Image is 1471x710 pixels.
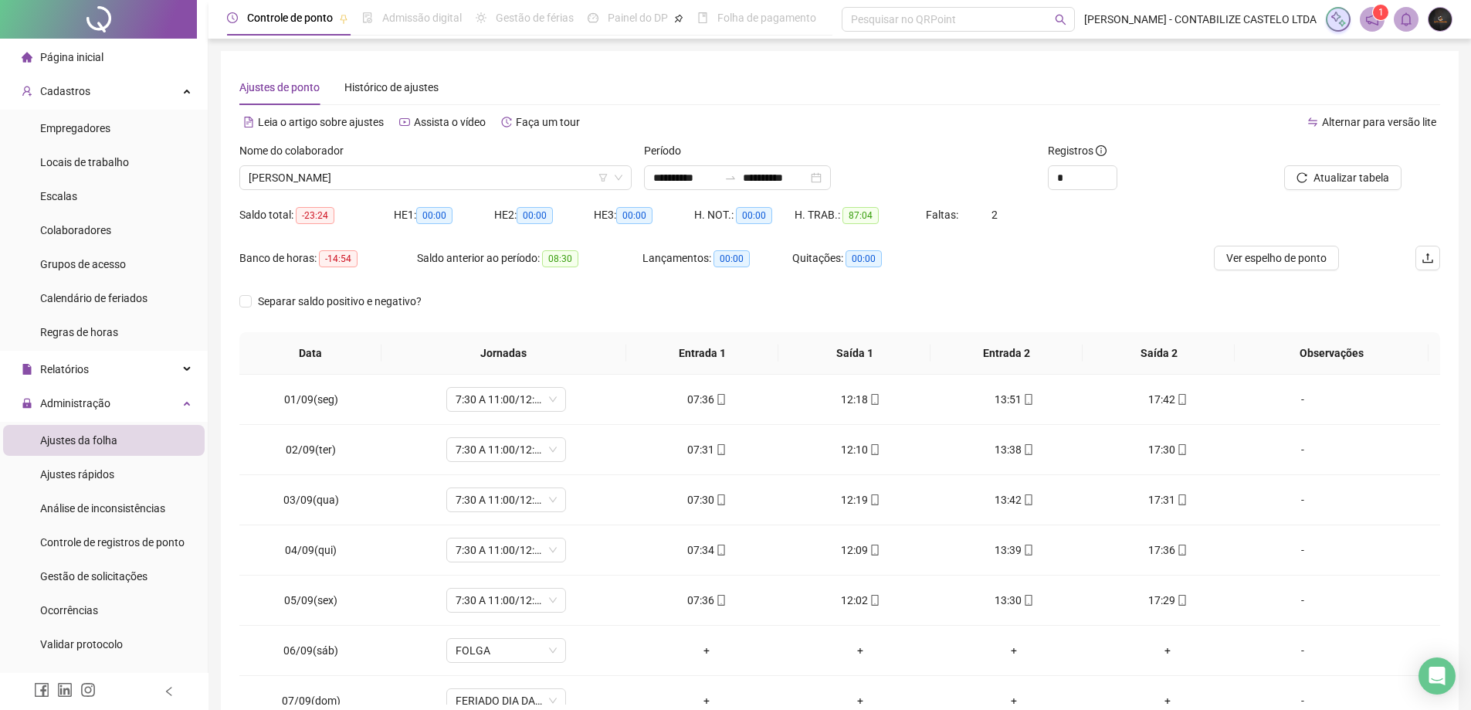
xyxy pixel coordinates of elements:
div: + [950,642,1079,659]
div: 07:34 [642,542,771,559]
th: Data [239,332,381,375]
span: 03/09(qua) [283,494,339,506]
div: 07:30 [642,491,771,508]
span: mobile [714,545,727,555]
th: Entrada 1 [626,332,778,375]
span: Folha de pagamento [717,12,816,24]
span: pushpin [339,14,348,23]
div: + [642,642,771,659]
img: sparkle-icon.fc2bf0ac1784a2077858766a79e2daf3.svg [1330,11,1347,28]
span: clock-circle [227,12,238,23]
span: Controle de ponto [247,12,333,24]
span: 04/09(qui) [285,544,337,556]
span: home [22,52,32,63]
span: 00:00 [517,207,553,224]
span: mobile [868,494,880,505]
span: mobile [714,494,727,505]
div: - [1257,542,1348,559]
span: 7:30 A 11:00/12:30 A 17:30 [456,538,557,562]
span: 1 [1378,7,1384,18]
span: Painel do DP [608,12,668,24]
span: Ajustes rápidos [40,468,114,481]
th: Saída 1 [778,332,930,375]
span: mobile [868,545,880,555]
div: 13:39 [950,542,1079,559]
div: HE 1: [394,206,494,224]
span: mobile [1175,394,1188,405]
span: mobile [1175,595,1188,606]
span: to [724,172,737,184]
div: 17:36 [1103,542,1232,559]
span: 02/09(ter) [286,443,336,456]
span: user-add [22,86,32,97]
div: + [642,692,771,709]
div: Saldo anterior ao período: [417,250,642,267]
div: 07:36 [642,592,771,609]
span: 01/09(seg) [284,393,338,406]
span: 87:04 [842,207,879,224]
div: 12:09 [796,542,925,559]
button: Atualizar tabela [1284,165,1402,190]
span: Gestão de férias [496,12,574,24]
span: Admissão digital [382,12,462,24]
span: mobile [1175,444,1188,455]
span: mobile [1022,545,1034,555]
div: 13:38 [950,441,1079,458]
span: Separar saldo positivo e negativo? [252,293,428,310]
div: 17:42 [1103,391,1232,408]
span: Histórico de ajustes [344,81,439,93]
span: 7:30 A 11:00/12:30 A 17:30 [456,488,557,511]
div: Lançamentos: [642,250,792,267]
button: Ver espelho de ponto [1214,246,1339,270]
div: + [1103,692,1232,709]
span: facebook [34,682,49,698]
span: Grupos de acesso [40,258,126,270]
span: mobile [868,394,880,405]
span: 00:00 [846,250,882,267]
span: down [614,173,623,182]
th: Saída 2 [1083,332,1235,375]
span: mobile [1022,394,1034,405]
span: file [22,364,32,375]
div: 17:31 [1103,491,1232,508]
span: pushpin [674,14,683,23]
span: Escalas [40,190,77,202]
div: Open Intercom Messenger [1418,657,1456,695]
span: Ocorrências [40,604,98,617]
span: 00:00 [616,207,652,224]
div: - [1257,642,1348,659]
div: Quitações: [792,250,942,267]
span: file-text [243,117,254,127]
span: [PERSON_NAME] - CONTABILIZE CASTELO LTDA [1084,11,1317,28]
span: -14:54 [319,250,358,267]
img: 12986 [1429,8,1452,31]
span: -23:24 [296,207,334,224]
span: 7:30 A 11:00/12:30 A 17:30 [456,589,557,612]
span: Ver espelho de ponto [1226,250,1327,267]
div: 12:10 [796,441,925,458]
span: Controle de registros de ponto [40,536,185,549]
div: 12:18 [796,391,925,408]
span: 7:30 A 11:00/12:30 A 17:30 [456,388,557,411]
sup: 1 [1373,5,1388,20]
span: mobile [714,394,727,405]
div: 17:30 [1103,441,1232,458]
span: Cadastros [40,85,90,97]
span: Gestão de solicitações [40,570,147,583]
div: - [1257,441,1348,458]
span: Regras de horas [40,326,118,338]
div: 17:29 [1103,592,1232,609]
div: HE 2: [494,206,595,224]
span: Ajustes da folha [40,434,117,447]
span: 00:00 [416,207,452,224]
span: mobile [1022,494,1034,505]
div: 13:51 [950,391,1079,408]
label: Período [644,142,691,159]
span: 05/09(sex) [284,594,337,606]
div: 13:30 [950,592,1079,609]
span: Calendário de feriados [40,292,147,304]
span: mobile [714,444,727,455]
span: dashboard [588,12,598,23]
span: search [1055,14,1066,25]
span: swap [1307,117,1318,127]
